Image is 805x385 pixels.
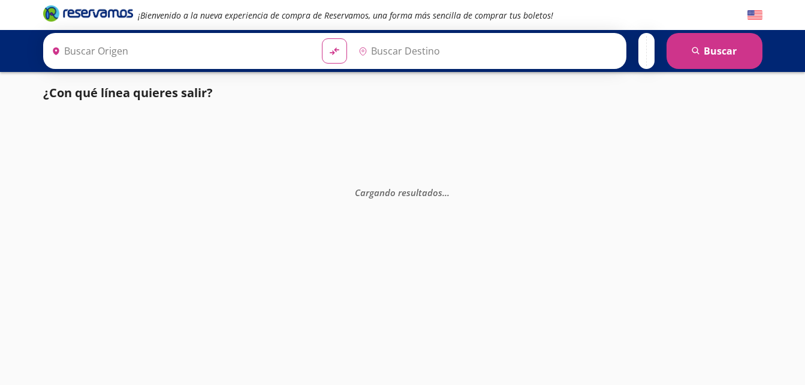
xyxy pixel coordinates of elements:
[667,33,762,69] button: Buscar
[445,187,447,198] span: .
[747,8,762,23] button: English
[43,84,213,102] p: ¿Con qué línea quieres salir?
[354,36,620,66] input: Buscar Destino
[442,187,445,198] span: .
[43,4,133,26] a: Brand Logo
[355,187,450,198] em: Cargando resultados
[447,187,450,198] span: .
[138,10,553,21] em: ¡Bienvenido a la nueva experiencia de compra de Reservamos, una forma más sencilla de comprar tus...
[43,4,133,22] i: Brand Logo
[47,36,313,66] input: Buscar Origen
